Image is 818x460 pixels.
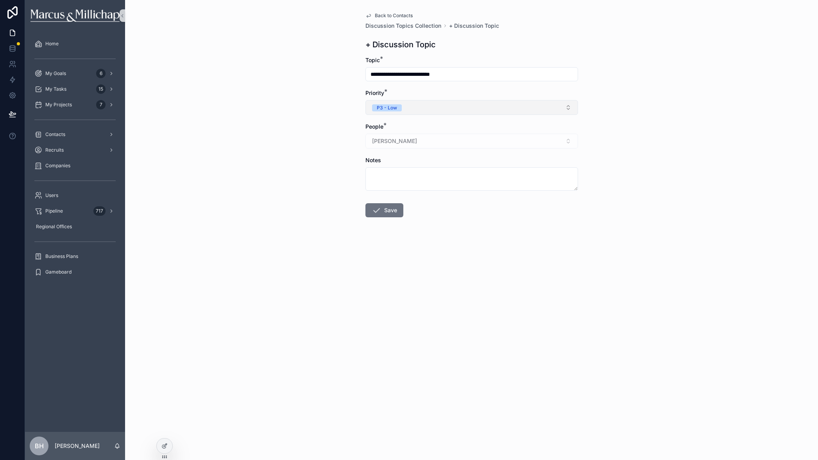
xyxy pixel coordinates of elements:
[365,89,384,96] span: Priority
[96,69,106,78] div: 6
[45,253,78,260] span: Business Plans
[30,37,120,51] a: Home
[375,13,413,19] span: Back to Contacts
[45,208,63,214] span: Pipeline
[365,57,380,63] span: Topic
[365,123,383,130] span: People
[30,188,120,202] a: Users
[30,220,120,234] a: Regional Offices
[365,39,436,50] h1: + Discussion Topic
[30,143,120,157] a: Recruits
[30,204,120,218] a: Pipeline717
[36,224,72,230] span: Regional Offices
[365,203,403,217] button: Save
[45,163,70,169] span: Companies
[30,127,120,141] a: Contacts
[45,147,64,153] span: Recruits
[45,102,72,108] span: My Projects
[365,22,441,30] a: Discussion Topics Collection
[30,249,120,263] a: Business Plans
[55,442,100,450] p: [PERSON_NAME]
[93,206,106,216] div: 717
[45,192,58,199] span: Users
[365,157,381,163] span: Notes
[45,269,72,275] span: Gameboard
[365,100,578,115] button: Select Button
[30,265,120,279] a: Gameboard
[30,159,120,173] a: Companies
[449,22,499,30] a: + Discussion Topic
[35,441,44,451] span: BH
[30,9,119,22] img: App logo
[30,82,120,96] a: My Tasks15
[45,131,65,138] span: Contacts
[30,66,120,81] a: My Goals6
[45,86,66,92] span: My Tasks
[377,104,397,111] div: P3 - Low
[96,84,106,94] div: 15
[25,31,125,289] div: scrollable content
[365,13,413,19] a: Back to Contacts
[30,98,120,112] a: My Projects7
[45,41,59,47] span: Home
[45,70,66,77] span: My Goals
[96,100,106,109] div: 7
